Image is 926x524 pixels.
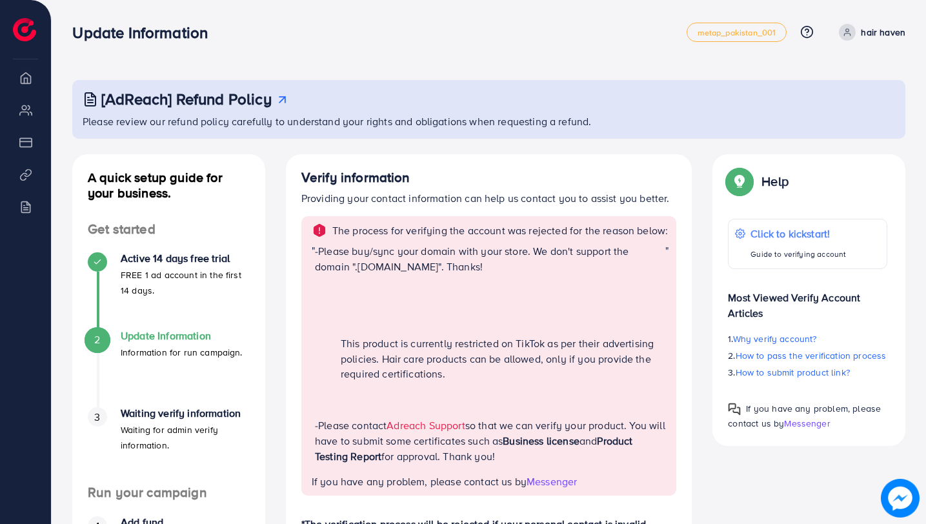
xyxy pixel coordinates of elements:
p: hair haven [861,25,905,40]
img: logo [13,18,36,41]
span: How to pass the verification process [736,349,887,362]
span: 2 [94,332,100,347]
h4: Run your campaign [72,485,265,501]
h4: Verify information [301,170,677,186]
p: The process for verifying the account was rejected for the reason below: [332,223,669,238]
li: This product is currently restricted on TikTok as per their advertising policies. Hair care produ... [341,336,665,381]
span: Why verify account? [733,332,817,345]
p: Guide to verifying account [750,247,846,262]
h3: [AdReach] Refund Policy [101,90,272,108]
p: 2. [728,348,887,363]
h4: A quick setup guide for your business. [72,170,265,201]
a: Adreach Support [387,418,465,432]
p: FREE 1 ad account in the first 14 days. [121,267,250,298]
img: Popup guide [728,170,751,193]
span: Messenger [527,474,577,489]
p: Information for run campaign. [121,345,243,360]
span: " [665,243,669,474]
span: metap_pakistan_001 [698,28,776,37]
p: Most Viewed Verify Account Articles [728,279,887,321]
p: 1. [728,331,887,347]
h3: Update Information [72,23,218,42]
a: hair haven [834,24,905,41]
p: Waiting for admin verify information. [121,422,250,453]
h4: Update Information [121,330,243,342]
a: metap_pakistan_001 [687,23,787,42]
h4: Get started [72,221,265,237]
p: -Please contact so that we can verify your product. You will have to submit some certificates suc... [315,418,665,464]
p: Click to kickstart! [750,226,846,241]
p: -Please buy/sync your domain with your store. We don't support the domain ".[DOMAIN_NAME]". Thanks! [315,243,665,274]
span: If you have any problem, please contact us by [312,474,527,489]
strong: Product Testing Report [315,434,633,463]
span: " [312,243,315,474]
p: Providing your contact information can help us contact you to assist you better. [301,190,677,206]
span: Messenger [784,417,830,430]
img: image [881,479,919,517]
p: Please review our refund policy carefully to understand your rights and obligations when requesti... [83,114,898,129]
span: If you have any problem, please contact us by [728,402,881,430]
img: Popup guide [728,403,741,416]
img: alert [312,223,327,238]
li: Update Information [72,330,265,407]
li: Active 14 days free trial [72,252,265,330]
strong: Business license [503,434,579,448]
p: 3. [728,365,887,380]
h4: Waiting verify information [121,407,250,419]
h4: Active 14 days free trial [121,252,250,265]
li: Waiting verify information [72,407,265,485]
span: How to submit product link? [736,366,850,379]
p: Help [761,174,789,189]
span: 3 [94,410,100,425]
